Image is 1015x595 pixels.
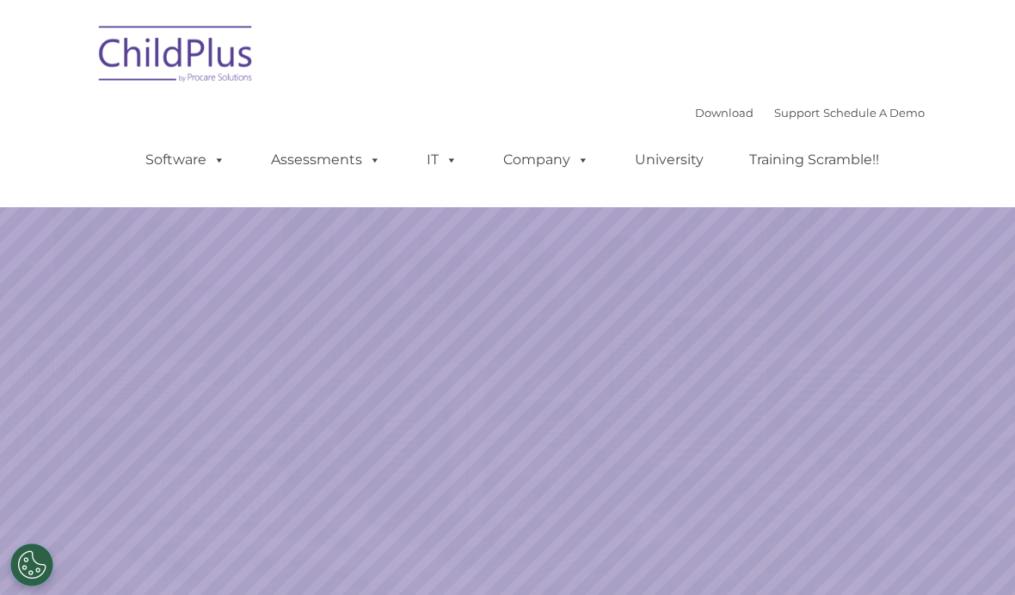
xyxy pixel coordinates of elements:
a: Company [486,143,606,177]
a: Support [774,106,820,120]
a: IT [409,143,475,177]
img: ChildPlus by Procare Solutions [90,14,262,100]
a: Training Scramble!! [732,143,896,177]
button: Cookies Settings [10,543,53,586]
font: | [695,106,925,120]
a: Assessments [254,143,398,177]
a: University [618,143,721,177]
a: Download [695,106,754,120]
a: Schedule A Demo [823,106,925,120]
a: Software [128,143,243,177]
a: Learn More [690,303,864,347]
